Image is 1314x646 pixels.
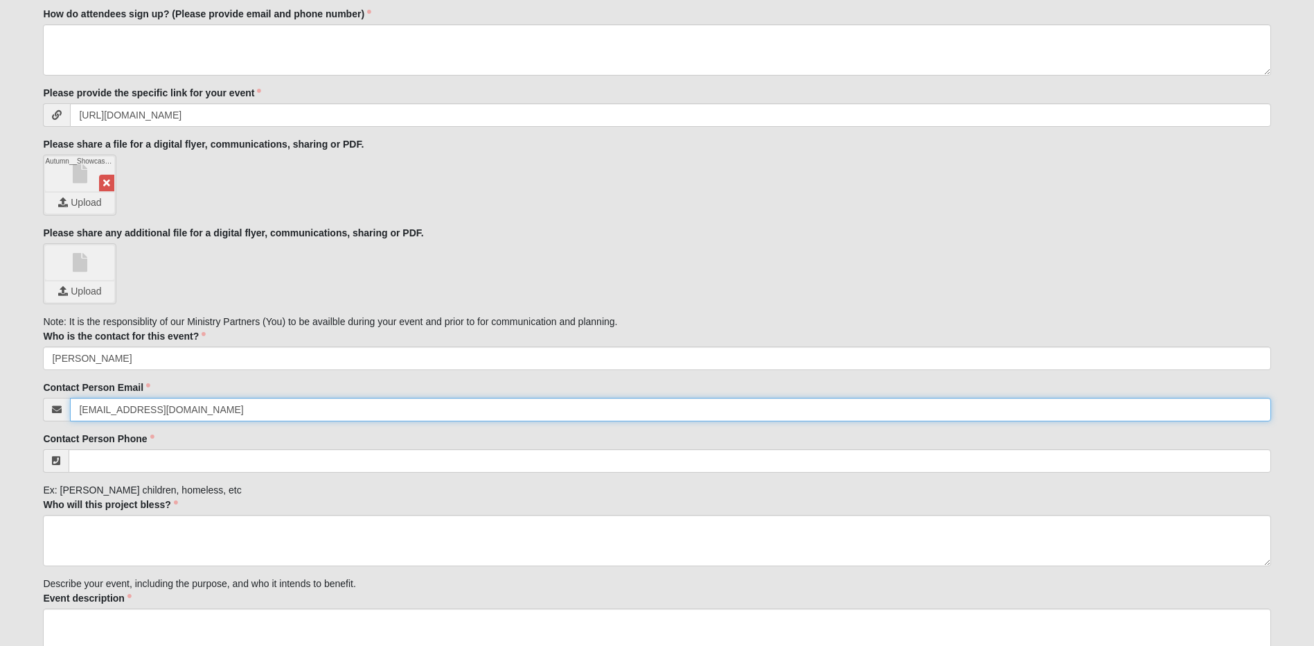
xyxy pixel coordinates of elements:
label: How do attendees sign up? (Please provide email and phone number) [43,7,371,21]
a: Autumn__Showcase.png [45,157,114,191]
label: Please share a file for a digital flyer, communications, sharing or PDF. [43,137,364,151]
label: Who is the contact for this event? [43,329,206,343]
a: Remove File [99,175,114,191]
label: Event description [43,591,131,605]
label: Who will this project bless? [43,498,177,512]
label: Please provide the specific link for your event [43,86,261,100]
label: Contact Person Phone [43,432,154,446]
label: Please share any additional file for a digital flyer, communications, sharing or PDF. [43,226,423,240]
label: Contact Person Email [43,381,150,394]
